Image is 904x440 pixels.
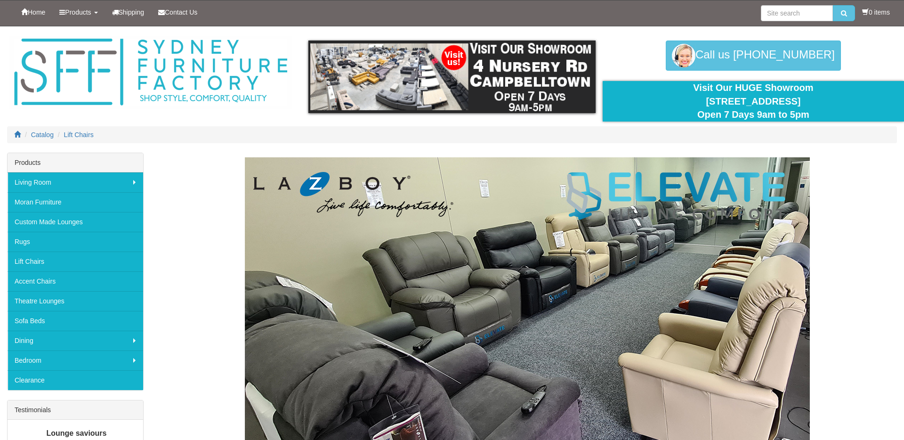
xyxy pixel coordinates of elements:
div: Products [8,153,143,172]
a: Dining [8,331,143,350]
a: Lift Chairs [8,252,143,271]
div: Testimonials [8,400,143,420]
img: showroom.gif [308,41,596,113]
a: Rugs [8,232,143,252]
a: Catalog [31,131,54,139]
input: Site search [761,5,833,21]
a: Home [14,0,52,24]
li: 0 items [862,8,890,17]
span: Shipping [119,8,145,16]
a: Lift Chairs [64,131,94,139]
a: Theatre Lounges [8,291,143,311]
a: Accent Chairs [8,271,143,291]
a: Shipping [105,0,152,24]
a: Sofa Beds [8,311,143,331]
b: Lounge saviours [46,429,106,437]
span: Products [65,8,91,16]
a: Bedroom [8,350,143,370]
a: Living Room [8,172,143,192]
a: Moran Furniture [8,192,143,212]
span: Contact Us [165,8,197,16]
a: Products [52,0,105,24]
a: Clearance [8,370,143,390]
a: Contact Us [151,0,204,24]
span: Home [28,8,45,16]
a: Custom Made Lounges [8,212,143,232]
img: Sydney Furniture Factory [9,36,292,109]
div: Visit Our HUGE Showroom [STREET_ADDRESS] Open 7 Days 9am to 5pm [610,81,897,122]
